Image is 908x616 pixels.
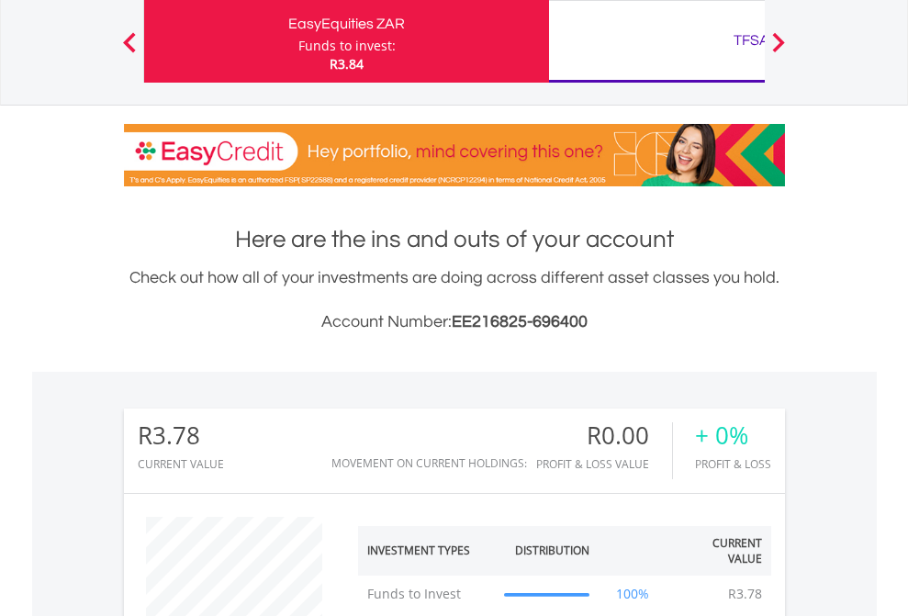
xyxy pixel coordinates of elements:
[138,422,224,449] div: R3.78
[358,576,496,612] td: Funds to Invest
[358,526,496,576] th: Investment Types
[536,422,672,449] div: R0.00
[298,37,396,55] div: Funds to invest:
[719,576,771,612] td: R3.78
[667,526,771,576] th: Current Value
[695,458,771,470] div: Profit & Loss
[124,309,785,335] h3: Account Number:
[155,11,538,37] div: EasyEquities ZAR
[124,124,785,186] img: EasyCredit Promotion Banner
[124,223,785,256] h1: Here are the ins and outs of your account
[536,458,672,470] div: Profit & Loss Value
[599,576,667,612] td: 100%
[124,265,785,335] div: Check out how all of your investments are doing across different asset classes you hold.
[760,41,797,60] button: Next
[515,543,589,558] div: Distribution
[695,422,771,449] div: + 0%
[111,41,148,60] button: Previous
[138,458,224,470] div: CURRENT VALUE
[331,457,527,469] div: Movement on Current Holdings:
[452,313,588,330] span: EE216825-696400
[330,55,364,73] span: R3.84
